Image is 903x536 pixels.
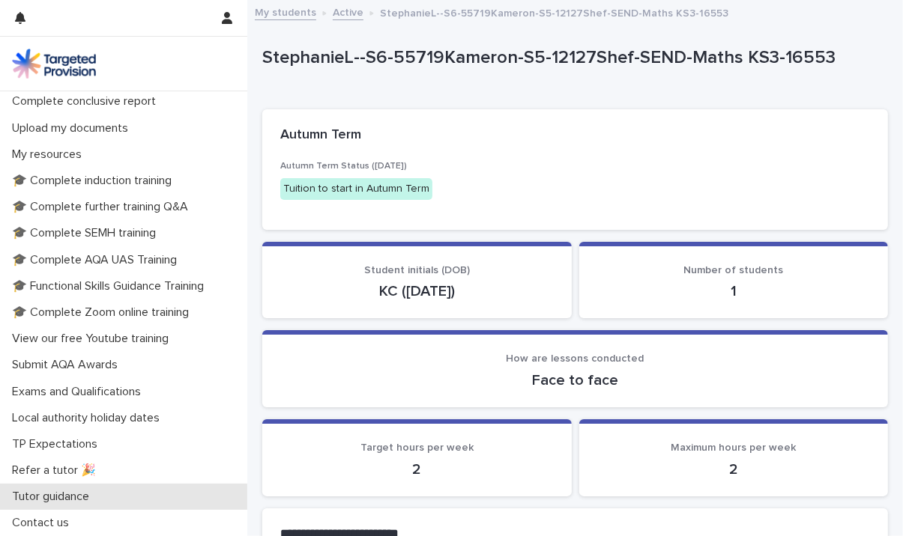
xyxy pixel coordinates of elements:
[6,463,108,478] p: Refer a tutor 🎉
[6,490,101,504] p: Tutor guidance
[380,4,728,20] p: StephanieL--S6-55719Kameron-S5-12127Shef-SEND-Maths KS3-16553
[683,265,783,275] span: Number of students
[671,442,796,453] span: Maximum hours per week
[597,460,871,478] p: 2
[6,358,130,372] p: Submit AQA Awards
[6,516,81,530] p: Contact us
[6,437,109,451] p: TP Expectations
[6,411,172,425] p: Local authority holiday dates
[6,385,153,399] p: Exams and Qualifications
[333,3,363,20] a: Active
[12,49,96,79] img: M5nRWzHhSzIhMunXDL62
[6,279,216,293] p: 🎓 Functional Skills Guidance Training
[6,174,184,188] p: 🎓 Complete induction training
[6,147,94,162] p: My resources
[280,371,870,389] p: Face to face
[597,282,871,300] p: 1
[255,3,316,20] a: My students
[262,47,882,69] p: StephanieL--S6-55719Kameron-S5-12127Shef-SEND-Maths KS3-16553
[280,178,432,200] div: Tuition to start in Autumn Term
[6,253,189,267] p: 🎓 Complete AQA UAS Training
[360,442,474,453] span: Target hours per week
[280,282,554,300] p: KC ([DATE])
[6,305,201,320] p: 🎓 Complete Zoom online training
[6,226,168,240] p: 🎓 Complete SEMH training
[6,200,200,214] p: 🎓 Complete further training Q&A
[364,265,470,275] span: Student initials (DOB)
[280,162,407,171] span: Autumn Term Status ([DATE])
[6,332,181,346] p: View our free Youtube training
[6,94,168,109] p: Complete conclusive report
[280,127,361,144] h2: Autumn Term
[280,460,554,478] p: 2
[6,121,140,135] p: Upload my documents
[507,353,644,364] span: How are lessons conducted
